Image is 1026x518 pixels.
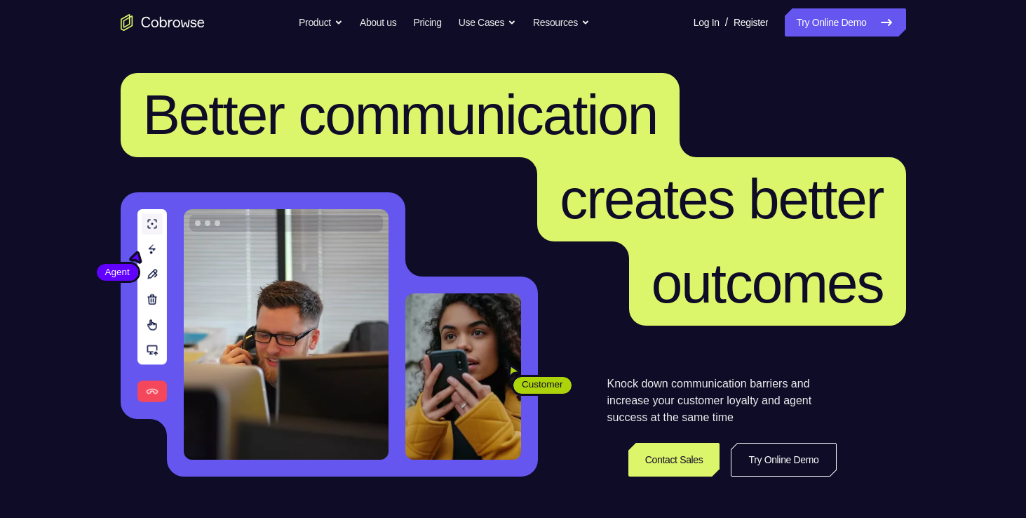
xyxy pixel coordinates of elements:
button: Product [299,8,343,36]
a: About us [360,8,396,36]
span: Better communication [143,84,658,146]
a: Try Online Demo [731,443,836,477]
p: Knock down communication barriers and increase your customer loyalty and agent success at the sam... [607,376,837,426]
button: Resources [533,8,590,36]
a: Contact Sales [628,443,720,477]
button: Use Cases [459,8,516,36]
a: Register [734,8,768,36]
a: Go to the home page [121,14,205,31]
img: A customer support agent talking on the phone [184,209,389,460]
span: / [725,14,728,31]
span: outcomes [652,252,884,314]
span: creates better [560,168,883,230]
img: A customer holding their phone [405,293,521,460]
a: Try Online Demo [785,8,905,36]
a: Pricing [413,8,441,36]
a: Log In [694,8,720,36]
